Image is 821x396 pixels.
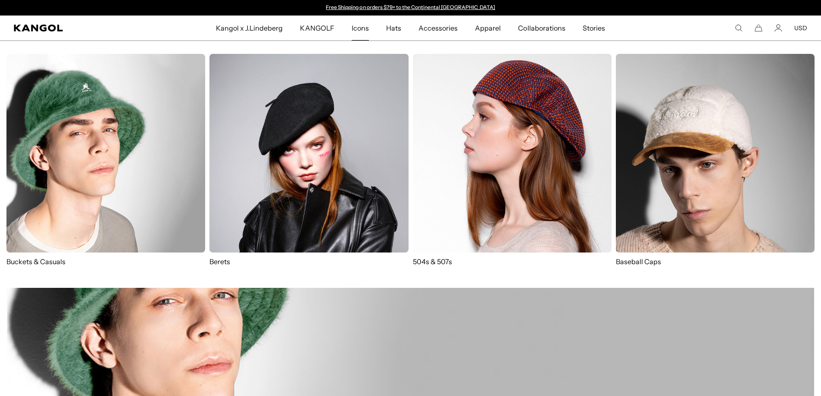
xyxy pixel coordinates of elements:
a: 504s & 507s [413,54,612,266]
a: Free Shipping on orders $79+ to the Continental [GEOGRAPHIC_DATA] [326,4,495,10]
summary: Search here [735,24,743,32]
a: Buckets & Casuals [6,54,205,266]
span: Stories [583,16,605,41]
span: Kangol x J.Lindeberg [216,16,283,41]
button: USD [794,24,807,32]
a: Baseball Caps [616,54,815,275]
span: Collaborations [518,16,565,41]
a: Accessories [410,16,466,41]
p: Buckets & Casuals [6,257,205,266]
a: KANGOLF [291,16,343,41]
div: Announcement [322,4,499,11]
slideshow-component: Announcement bar [322,4,499,11]
span: Accessories [418,16,458,41]
a: Stories [574,16,614,41]
p: Baseball Caps [616,257,815,266]
a: Berets [209,54,408,266]
div: 1 of 2 [322,4,499,11]
span: Apparel [475,16,501,41]
a: Kangol [14,25,143,31]
a: Collaborations [509,16,574,41]
a: Icons [343,16,378,41]
a: Kangol x J.Lindeberg [207,16,292,41]
span: Icons [352,16,369,41]
p: Berets [209,257,408,266]
p: 504s & 507s [413,257,612,266]
a: Apparel [466,16,509,41]
a: Hats [378,16,410,41]
a: Account [774,24,782,32]
button: Cart [755,24,762,32]
span: Hats [386,16,401,41]
span: KANGOLF [300,16,334,41]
